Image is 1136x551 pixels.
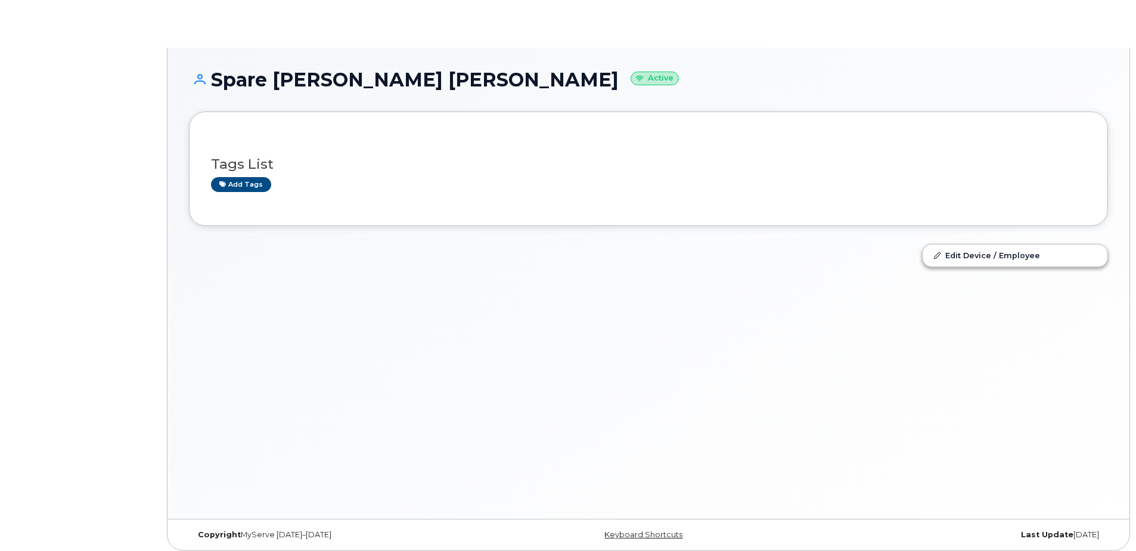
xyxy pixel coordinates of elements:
[189,530,495,540] div: MyServe [DATE]–[DATE]
[1021,530,1073,539] strong: Last Update
[604,530,682,539] a: Keyboard Shortcuts
[198,530,241,539] strong: Copyright
[802,530,1108,540] div: [DATE]
[923,244,1107,266] a: Edit Device / Employee
[211,157,1086,172] h3: Tags List
[211,177,271,192] a: Add tags
[631,72,679,85] small: Active
[189,69,1108,90] h1: Spare [PERSON_NAME] [PERSON_NAME]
